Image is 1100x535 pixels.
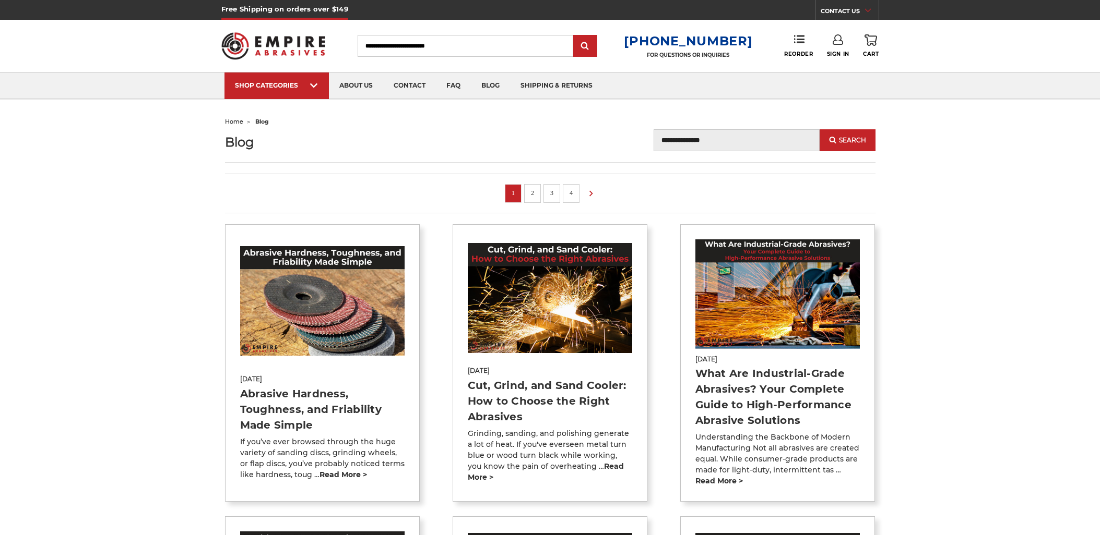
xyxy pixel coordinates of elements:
a: 3 [547,187,557,199]
span: Sign In [827,51,849,57]
a: read more > [468,461,624,482]
img: Cut, Grind, and Sand Cooler: How to Choose the Right Abrasives [468,243,633,352]
a: shipping & returns [510,72,603,99]
span: Search [839,137,866,144]
img: What Are Industrial-Grade Abrasives? Your Complete Guide to High-Performance Abrasive Solutions [695,239,860,349]
a: Cut, Grind, and Sand Cooler: How to Choose the Right Abrasives [468,379,626,423]
p: Understanding the Backbone of Modern Manufacturing Not all abrasives are created equal. While con... [695,432,860,487]
a: Reorder [784,34,813,57]
a: CONTACT US [821,5,879,20]
a: read more > [320,470,367,479]
a: 2 [527,187,538,199]
span: blog [255,118,269,125]
a: home [225,118,243,125]
span: [DATE] [240,374,405,384]
p: Grinding, sanding, and polishing generate a lot of heat. If you've everseen metal turn blue or wo... [468,428,633,483]
img: Abrasive Hardness, Toughness, and Friability Made Simple [240,246,405,356]
a: blog [471,72,510,99]
span: [DATE] [695,355,860,364]
a: 4 [566,187,576,199]
span: Cart [863,51,879,57]
a: read more > [695,476,743,485]
h1: Blog [225,135,420,149]
a: 1 [508,187,518,199]
a: faq [436,72,471,99]
img: Empire Abrasives [221,26,326,66]
a: What Are Industrial-Grade Abrasives? Your Complete Guide to High-Performance Abrasive Solutions [695,367,851,427]
a: about us [329,72,383,99]
a: [PHONE_NUMBER] [624,33,752,48]
p: FOR QUESTIONS OR INQUIRIES [624,52,752,58]
a: contact [383,72,436,99]
span: [DATE] [468,366,633,375]
a: Abrasive Hardness, Toughness, and Friability Made Simple [240,387,382,431]
p: If you’ve ever browsed through the huge variety of sanding discs, grinding wheels, or flap discs,... [240,436,405,480]
span: Reorder [784,51,813,57]
div: SHOP CATEGORIES [235,81,318,89]
a: Cart [863,34,879,57]
input: Submit [575,36,596,57]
